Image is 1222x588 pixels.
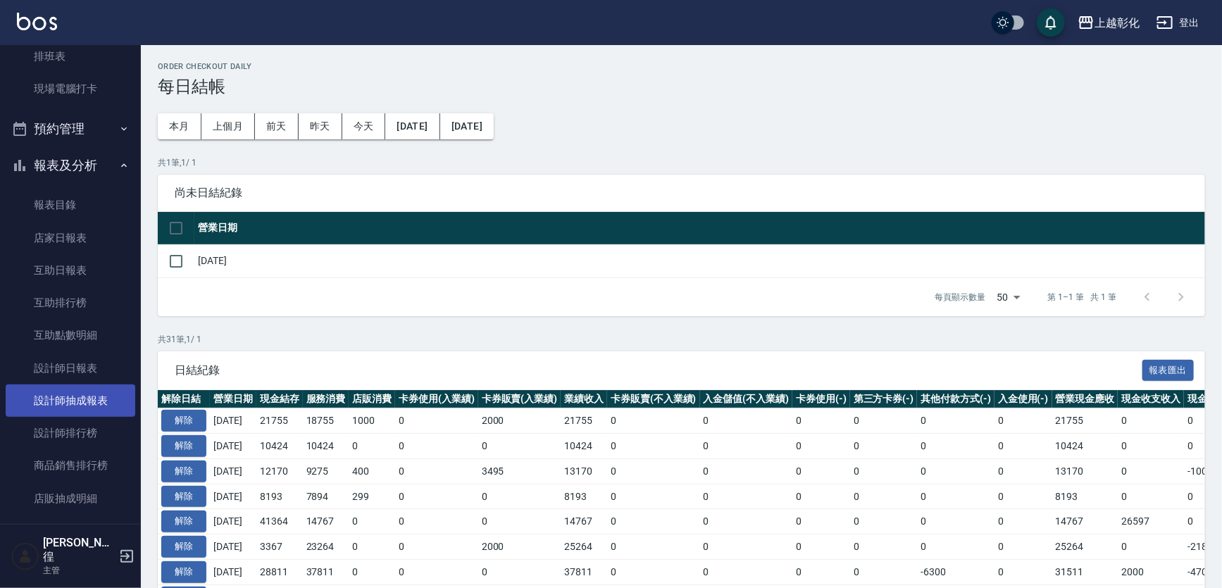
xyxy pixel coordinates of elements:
a: 設計師日報表 [6,352,135,384]
td: 0 [850,509,918,534]
td: 0 [792,434,850,459]
th: 營業日期 [194,212,1205,245]
td: 18755 [303,408,349,434]
td: 0 [1118,408,1184,434]
td: 7894 [303,484,349,509]
a: 現場電腦打卡 [6,73,135,105]
button: [DATE] [440,113,494,139]
td: 0 [995,434,1052,459]
p: 主管 [43,564,115,577]
button: 昨天 [299,113,342,139]
td: 10424 [1052,434,1118,459]
td: [DATE] [210,534,256,560]
td: 1000 [349,408,395,434]
td: 0 [792,484,850,509]
td: 0 [395,559,478,584]
td: 0 [700,509,793,534]
td: 0 [792,559,850,584]
td: 0 [478,509,561,534]
span: 日結紀錄 [175,363,1142,377]
td: 0 [395,408,478,434]
td: 25264 [561,534,607,560]
th: 入金使用(-) [995,390,1052,408]
button: 上個月 [201,113,255,139]
img: Logo [17,13,57,30]
th: 服務消費 [303,390,349,408]
th: 第三方卡券(-) [850,390,918,408]
h2: Order checkout daily [158,62,1205,71]
img: Person [11,542,39,570]
td: [DATE] [210,509,256,534]
td: 0 [607,434,700,459]
td: 0 [995,509,1052,534]
a: 商品銷售排行榜 [6,449,135,482]
button: 解除 [161,536,206,558]
td: 0 [917,458,995,484]
td: 12170 [256,458,303,484]
th: 營業現金應收 [1052,390,1118,408]
p: 第 1–1 筆 共 1 筆 [1048,291,1116,304]
td: 31511 [1052,559,1118,584]
td: 0 [1118,484,1184,509]
td: 0 [607,408,700,434]
button: 上越彰化 [1072,8,1145,37]
td: 0 [607,559,700,584]
td: 0 [349,559,395,584]
td: 0 [917,509,995,534]
a: 報表目錄 [6,189,135,221]
div: 50 [992,278,1025,316]
p: 每頁顯示數量 [935,291,986,304]
button: 解除 [161,435,206,457]
button: 登出 [1151,10,1205,36]
td: 3367 [256,534,303,560]
th: 卡券販賣(入業績) [478,390,561,408]
a: 設計師抽成報表 [6,384,135,417]
th: 解除日結 [158,390,210,408]
button: 報表及分析 [6,147,135,184]
td: [DATE] [210,408,256,434]
td: 299 [349,484,395,509]
td: 0 [917,484,995,509]
td: [DATE] [194,244,1205,277]
td: 3495 [478,458,561,484]
td: 0 [478,434,561,459]
td: 0 [607,484,700,509]
td: 0 [995,484,1052,509]
h5: [PERSON_NAME]徨 [43,536,115,564]
button: 解除 [161,461,206,482]
td: 0 [995,408,1052,434]
td: [DATE] [210,458,256,484]
td: 0 [792,408,850,434]
td: 0 [850,458,918,484]
th: 入金儲值(不入業績) [700,390,793,408]
button: 今天 [342,113,386,139]
td: 0 [850,484,918,509]
td: 41364 [256,509,303,534]
td: 0 [1118,534,1184,560]
td: 0 [850,559,918,584]
button: 解除 [161,511,206,532]
th: 營業日期 [210,390,256,408]
td: 2000 [1118,559,1184,584]
a: 設計師排行榜 [6,417,135,449]
button: [DATE] [385,113,439,139]
td: 0 [700,434,793,459]
a: 互助點數明細 [6,319,135,351]
td: 14767 [303,509,349,534]
a: 店家日報表 [6,222,135,254]
td: 0 [995,559,1052,584]
td: 0 [700,484,793,509]
td: 9275 [303,458,349,484]
a: 排班表 [6,40,135,73]
td: 28811 [256,559,303,584]
td: 2000 [478,534,561,560]
td: 25264 [1052,534,1118,560]
td: 0 [349,509,395,534]
button: 客戶管理 [6,520,135,557]
button: save [1037,8,1065,37]
td: 0 [395,434,478,459]
td: 0 [917,408,995,434]
td: 26597 [1118,509,1184,534]
td: 400 [349,458,395,484]
h3: 每日結帳 [158,77,1205,96]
